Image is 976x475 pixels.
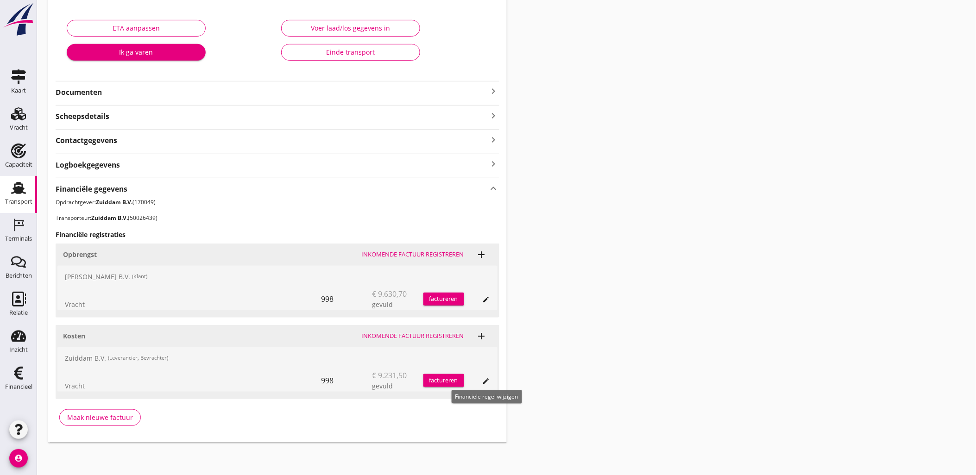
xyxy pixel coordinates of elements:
[56,160,120,170] strong: Logboekgegevens
[281,20,420,37] button: Voer laad/los gegevens in
[91,214,128,222] strong: Zuiddam B.V.
[362,331,464,341] div: Inkomende factuur registreren
[358,248,468,261] button: Inkomende factuur registreren
[5,162,32,168] div: Capaciteit
[56,184,127,194] strong: Financiële gegevens
[67,44,206,61] button: Ik ga varen
[57,266,497,288] div: [PERSON_NAME] B.V.
[2,2,35,37] img: logo-small.a267ee39.svg
[476,331,487,342] i: add
[483,377,490,385] i: edit
[65,381,321,391] div: Vracht
[281,44,420,61] button: Einde transport
[372,370,407,381] span: € 9.231,50
[358,330,468,343] button: Inkomende factuur registreren
[5,236,32,242] div: Terminals
[65,300,321,309] div: Vracht
[108,354,168,362] small: (Leverancier, Bevrachter)
[476,249,487,260] i: add
[63,250,97,259] strong: Opbrengst
[321,369,372,392] div: 998
[6,273,32,279] div: Berichten
[67,20,206,37] button: ETA aanpassen
[56,198,499,206] p: Opdrachtgever: (170049)
[423,293,464,306] button: factureren
[75,23,198,33] div: ETA aanpassen
[10,125,28,131] div: Vracht
[9,347,28,353] div: Inzicht
[5,384,32,390] div: Financieel
[11,87,26,94] div: Kaart
[56,111,109,122] strong: Scheepsdetails
[9,310,28,316] div: Relatie
[423,374,464,387] button: factureren
[56,87,488,98] strong: Documenten
[56,135,117,146] strong: Contactgegevens
[488,109,499,122] i: keyboard_arrow_right
[74,47,198,57] div: Ik ga varen
[488,182,499,194] i: keyboard_arrow_up
[372,288,407,300] span: € 9.630,70
[483,296,490,303] i: edit
[63,331,85,340] strong: Kosten
[372,300,423,309] div: gevuld
[96,198,132,206] strong: Zuiddam B.V.
[488,158,499,170] i: keyboard_arrow_right
[289,23,412,33] div: Voer laad/los gegevens in
[372,381,423,391] div: gevuld
[56,214,499,222] p: Transporteur: (50026439)
[362,250,464,259] div: Inkomende factuur registreren
[59,409,141,426] button: Maak nieuwe factuur
[57,347,497,369] div: Zuiddam B.V.
[321,288,372,310] div: 998
[488,133,499,146] i: keyboard_arrow_right
[488,86,499,97] i: keyboard_arrow_right
[423,294,464,304] div: factureren
[455,393,518,400] span: Financiële regel wijzigen
[423,376,464,385] div: factureren
[5,199,32,205] div: Transport
[67,412,133,422] div: Maak nieuwe factuur
[9,449,28,468] i: account_circle
[56,230,499,239] h3: Financiële registraties
[289,47,412,57] div: Einde transport
[132,273,147,281] small: (Klant)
